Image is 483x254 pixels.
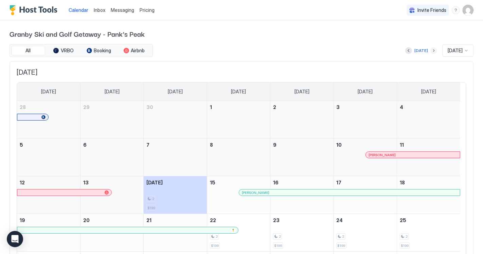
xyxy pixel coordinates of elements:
span: 16 [273,180,279,185]
button: Previous month [405,47,412,54]
a: October 25, 2025 [397,214,460,226]
td: October 25, 2025 [397,214,460,252]
a: October 3, 2025 [334,101,397,113]
span: 21 [146,217,151,223]
span: [DATE] [168,89,183,95]
span: [DATE] [421,89,436,95]
a: October 23, 2025 [270,214,333,226]
span: 8 [210,142,213,148]
a: October 19, 2025 [17,214,80,226]
span: Inbox [94,7,105,13]
span: 19 [20,217,25,223]
a: October 11, 2025 [397,139,460,151]
span: Airbnb [131,48,145,54]
a: October 2, 2025 [270,101,333,113]
td: October 13, 2025 [80,176,143,214]
a: Wednesday [224,83,253,101]
button: Next month [430,47,437,54]
a: September 30, 2025 [144,101,207,113]
a: October 16, 2025 [270,176,333,189]
span: 2 [152,197,154,201]
span: [DATE] [41,89,56,95]
span: [DATE] [105,89,120,95]
td: October 24, 2025 [334,214,397,252]
td: October 21, 2025 [144,214,207,252]
span: Booking [94,48,111,54]
span: 25 [400,217,406,223]
td: October 4, 2025 [397,101,460,139]
span: Granby Ski and Golf Getaway - Pank's Peak [10,29,473,39]
div: Open Intercom Messenger [7,231,23,247]
a: October 9, 2025 [270,139,333,151]
span: 2 [406,234,408,239]
a: September 29, 2025 [80,101,143,113]
a: October 7, 2025 [144,139,207,151]
span: $199 [147,206,155,210]
a: Calendar [69,6,88,14]
button: Booking [82,46,116,55]
span: 6 [83,142,87,148]
td: October 11, 2025 [397,139,460,176]
span: 29 [83,104,90,110]
div: [DATE] [414,48,428,54]
span: [DATE] [448,48,463,54]
span: $199 [401,243,409,248]
td: October 23, 2025 [270,214,334,252]
span: 11 [400,142,404,148]
span: 30 [146,104,153,110]
a: October 5, 2025 [17,139,80,151]
span: Pricing [140,7,155,13]
a: Thursday [288,83,316,101]
td: October 19, 2025 [17,214,80,252]
td: October 18, 2025 [397,176,460,214]
span: 13 [83,180,89,185]
a: Monday [98,83,126,101]
button: [DATE] [413,47,429,55]
a: October 14, 2025 [144,176,207,189]
td: October 14, 2025 [144,176,207,214]
td: October 1, 2025 [207,101,270,139]
span: 2 [216,234,218,239]
span: [DATE] [17,68,466,77]
div: menu [452,6,460,14]
div: User profile [463,5,473,16]
a: October 1, 2025 [207,101,270,113]
span: [PERSON_NAME] [242,190,269,195]
td: October 10, 2025 [334,139,397,176]
span: 12 [20,180,25,185]
a: Inbox [94,6,105,14]
span: 20 [83,217,90,223]
td: October 3, 2025 [334,101,397,139]
span: 2 [279,234,281,239]
a: October 21, 2025 [144,214,207,226]
span: VRBO [61,48,74,54]
a: October 18, 2025 [397,176,460,189]
a: Messaging [111,6,134,14]
a: October 17, 2025 [334,176,397,189]
span: 7 [146,142,149,148]
span: 1 [210,104,212,110]
button: Airbnb [117,46,151,55]
span: 4 [400,104,403,110]
a: September 28, 2025 [17,101,80,113]
a: October 4, 2025 [397,101,460,113]
a: October 20, 2025 [80,214,143,226]
button: VRBO [47,46,80,55]
td: October 22, 2025 [207,214,270,252]
span: 2 [342,234,344,239]
span: [DATE] [231,89,246,95]
span: 17 [337,180,342,185]
span: [DATE] [146,180,163,185]
span: 24 [337,217,343,223]
a: Saturday [414,83,443,101]
span: 3 [337,104,340,110]
a: Tuesday [161,83,190,101]
span: 9 [273,142,276,148]
span: [PERSON_NAME] [369,153,396,157]
span: Messaging [111,7,134,13]
span: 18 [400,180,405,185]
span: [DATE] [294,89,309,95]
td: October 8, 2025 [207,139,270,176]
div: tab-group [10,44,153,57]
td: October 20, 2025 [80,214,143,252]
